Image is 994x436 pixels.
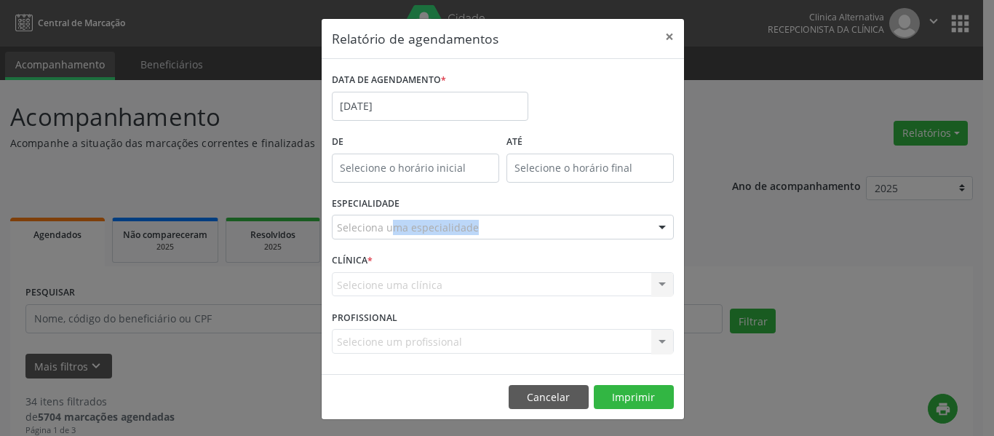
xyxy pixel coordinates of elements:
[655,19,684,55] button: Close
[332,92,528,121] input: Selecione uma data ou intervalo
[332,131,499,154] label: De
[506,131,674,154] label: ATÉ
[506,154,674,183] input: Selecione o horário final
[332,154,499,183] input: Selecione o horário inicial
[332,306,397,329] label: PROFISSIONAL
[332,29,498,48] h5: Relatório de agendamentos
[332,193,399,215] label: ESPECIALIDADE
[332,69,446,92] label: DATA DE AGENDAMENTO
[332,250,373,272] label: CLÍNICA
[594,385,674,410] button: Imprimir
[337,220,479,235] span: Seleciona uma especialidade
[509,385,589,410] button: Cancelar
